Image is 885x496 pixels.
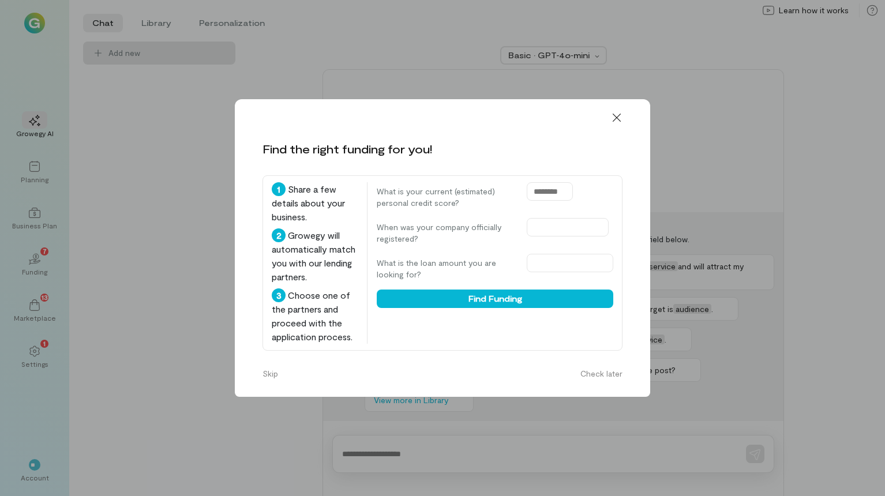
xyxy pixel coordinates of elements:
label: When was your company officially registered? [377,221,515,245]
div: 2 [272,228,286,242]
div: 3 [272,288,286,302]
div: Choose one of the partners and proceed with the application process. [272,288,358,344]
label: What is the loan amount you are looking for? [377,257,515,280]
div: Share a few details about your business. [272,182,358,224]
div: Growegy will automatically match you with our lending partners. [272,228,358,284]
button: Find Funding [377,290,613,308]
div: 1 [272,182,286,196]
button: Skip [256,365,285,383]
button: Check later [573,365,629,383]
div: Find the right funding for you! [262,141,432,157]
label: What is your current (estimated) personal credit score? [377,186,515,209]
